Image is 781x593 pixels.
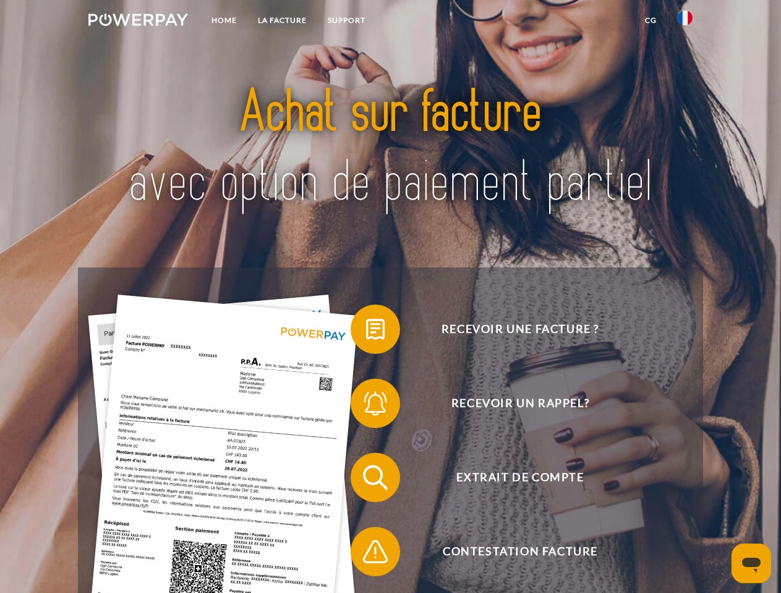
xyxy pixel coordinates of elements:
a: LA FACTURE [247,9,317,32]
button: Recevoir une facture ? [351,305,672,354]
span: Recevoir une facture ? [369,305,672,354]
button: Extrait de compte [351,453,672,502]
img: title-powerpay_fr.svg [118,59,663,237]
a: Support [317,9,376,32]
img: qb_warning.svg [360,536,391,567]
span: Extrait de compte [369,453,672,502]
iframe: Bouton de lancement de la fenêtre de messagerie [732,544,771,583]
button: Contestation Facture [351,527,672,576]
button: Recevoir un rappel? [351,379,672,428]
a: CG [634,9,667,32]
span: Contestation Facture [369,527,672,576]
img: qb_bell.svg [360,388,391,419]
img: qb_search.svg [360,462,391,493]
img: logo-powerpay-white.svg [88,14,188,26]
img: qb_bill.svg [360,314,391,345]
a: Home [201,9,247,32]
span: Recevoir un rappel? [369,379,672,428]
img: fr [678,11,693,25]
